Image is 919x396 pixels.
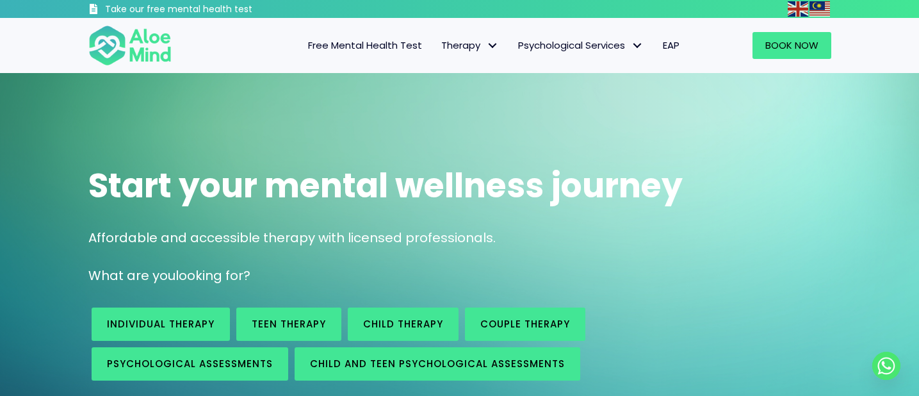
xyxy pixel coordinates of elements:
[88,3,321,18] a: Take our free mental health test
[872,352,900,380] a: Whatsapp
[480,317,570,331] span: Couple therapy
[105,3,321,16] h3: Take our free mental health test
[88,24,172,67] img: Aloe mind Logo
[628,37,647,55] span: Psychological Services: submenu
[663,38,679,52] span: EAP
[310,357,565,370] span: Child and Teen Psychological assessments
[788,1,808,17] img: en
[92,347,288,381] a: Psychological assessments
[88,267,175,285] span: What are you
[752,32,831,59] a: Book Now
[295,347,580,381] a: Child and Teen Psychological assessments
[252,317,326,331] span: Teen Therapy
[88,162,683,209] span: Start your mental wellness journey
[765,38,818,52] span: Book Now
[432,32,508,59] a: TherapyTherapy: submenu
[465,308,585,341] a: Couple therapy
[236,308,341,341] a: Teen Therapy
[508,32,653,59] a: Psychological ServicesPsychological Services: submenu
[653,32,689,59] a: EAP
[809,1,830,17] img: ms
[809,1,831,16] a: Malay
[308,38,422,52] span: Free Mental Health Test
[107,317,215,331] span: Individual therapy
[298,32,432,59] a: Free Mental Health Test
[88,229,831,247] p: Affordable and accessible therapy with licensed professionals.
[788,1,809,16] a: English
[175,267,250,285] span: looking for?
[92,308,230,341] a: Individual therapy
[348,308,459,341] a: Child Therapy
[484,37,502,55] span: Therapy: submenu
[188,32,689,59] nav: Menu
[441,38,499,52] span: Therapy
[107,357,273,370] span: Psychological assessments
[518,38,644,52] span: Psychological Services
[363,317,443,331] span: Child Therapy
